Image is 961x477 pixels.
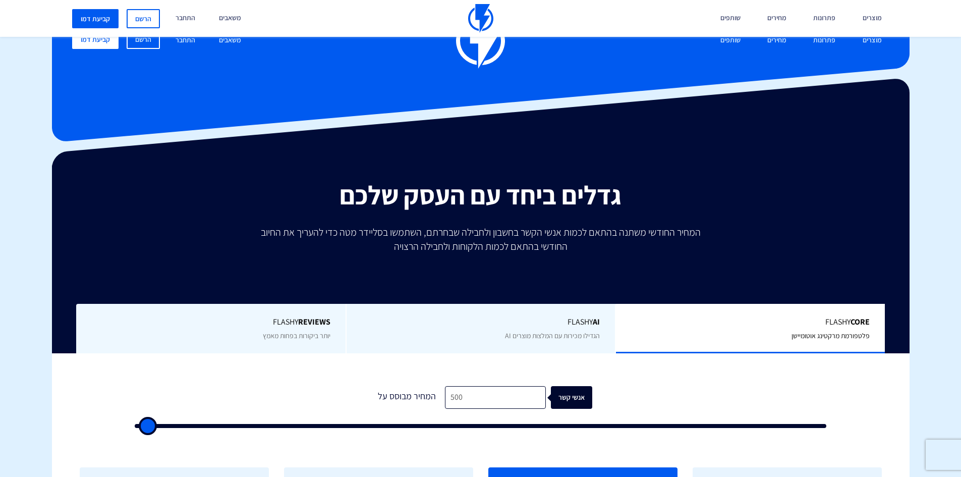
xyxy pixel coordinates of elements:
a: פתרונות [806,30,843,51]
a: מוצרים [855,30,889,51]
span: Flashy [362,316,600,328]
a: הרשם [127,30,160,49]
a: שותפים [713,30,748,51]
a: הרשם [127,9,160,28]
a: קביעת דמו [72,30,119,49]
div: אנשי קשר [565,386,606,409]
a: התחבר [168,30,203,51]
span: יותר ביקורות בפחות מאמץ [263,331,330,340]
a: קביעת דמו [72,9,119,28]
p: המחיר החודשי משתנה בהתאם לכמות אנשי הקשר בחשבון ולחבילה שבחרתם, השתמשו בסליידר מטה כדי להעריך את ... [254,225,708,253]
b: AI [593,316,600,327]
h2: גדלים ביחד עם העסק שלכם [60,181,902,209]
span: Flashy [631,316,870,328]
a: מחירים [760,30,794,51]
span: Flashy [91,316,330,328]
a: משאבים [211,30,249,51]
span: פלטפורמת מרקטינג אוטומיישן [792,331,870,340]
span: הגדילו מכירות עם המלצות מוצרים AI [505,331,600,340]
div: המחיר מבוסס על [369,386,445,409]
b: Core [851,316,870,327]
b: REVIEWS [298,316,330,327]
